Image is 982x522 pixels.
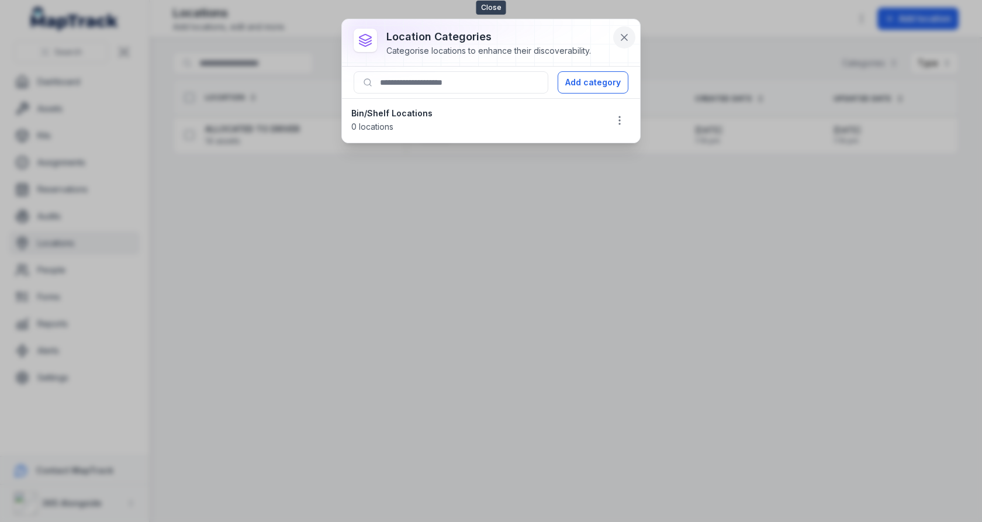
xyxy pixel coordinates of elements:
[558,71,628,94] button: Add category
[386,45,591,57] div: Categorise locations to enhance their discoverability.
[351,108,597,119] strong: Bin/Shelf Locations
[476,1,506,15] span: Close
[386,29,591,45] h3: location categories
[351,122,393,132] span: 0 locations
